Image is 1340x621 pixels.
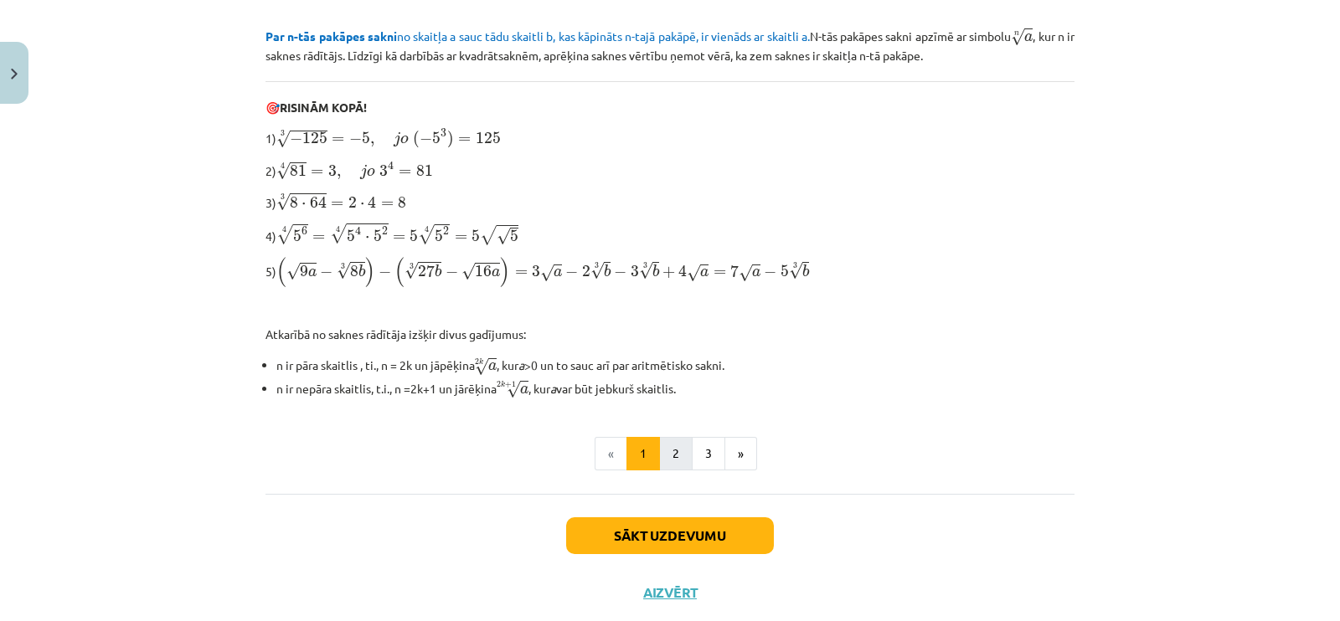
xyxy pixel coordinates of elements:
span: 3 [631,265,639,277]
p: 2) [265,159,1075,181]
p: 4) [265,222,1075,246]
span: 4 [388,162,394,171]
span: , [337,171,341,179]
span: 5 [432,132,441,144]
nav: Page navigation example [265,437,1075,470]
span: 6 [301,227,307,235]
span: 4 [678,264,687,277]
button: 1 [626,437,660,470]
button: Aizvērt [638,584,702,601]
span: 5 [781,265,789,277]
span: = [312,234,325,241]
span: b [652,264,659,277]
span: √ [418,224,435,244]
i: a [550,381,556,396]
b: RISINĀM KOPĀ! [280,100,367,115]
span: − [379,266,391,278]
span: √ [475,358,488,376]
span: ( [394,257,405,287]
button: 3 [692,437,725,470]
span: ) [365,257,375,287]
span: = [458,136,471,143]
i: a [518,357,524,372]
span: − [290,133,302,145]
span: ( [276,257,286,287]
span: 3 [441,129,446,137]
span: √ [739,264,752,282]
span: a [752,269,760,277]
span: √ [330,223,347,244]
span: √ [276,162,290,180]
b: Par n-tās pakāpes sakni [265,28,397,44]
span: = [714,269,726,276]
span: a [700,269,709,277]
span: = [455,234,467,241]
span: √ [337,262,350,280]
button: » [724,437,757,470]
span: 3 [328,165,337,177]
span: √ [405,262,418,280]
span: 64 [310,196,327,208]
span: ( [413,131,420,148]
span: ) [447,131,454,148]
span: 125 [476,132,501,144]
span: √ [789,262,802,280]
span: b [435,264,441,277]
span: − [320,266,332,278]
span: o [367,168,375,177]
span: 2 [382,227,388,235]
span: j [360,164,367,179]
li: n ir nepāra skaitlis, t.i., n =2k+1 un jārēķina , kur var būt jebkurš skaitlis. [276,377,1075,399]
span: 5 [472,230,480,242]
span: a [1024,33,1033,42]
span: 7 [730,264,739,277]
span: − [420,133,432,145]
p: 5) [265,256,1075,288]
span: o [400,136,409,144]
span: = [311,169,323,176]
span: 3 [379,165,388,177]
span: 4 [368,196,376,208]
span: 5 [374,230,382,242]
span: 27 [418,264,435,277]
span: 8 [350,265,358,277]
span: + [505,382,512,387]
span: ⋅ [365,236,369,241]
span: k [501,382,505,388]
span: , [370,138,374,146]
span: = [399,169,411,176]
span: 81 [290,165,307,177]
span: √ [276,224,293,244]
span: a [308,269,317,277]
p: 3) [265,191,1075,212]
span: = [515,269,528,276]
span: 5 [293,230,301,242]
span: 2 [348,197,357,208]
span: b [802,264,809,277]
span: √ [687,264,700,282]
span: 3 [532,265,540,277]
span: 5 [510,230,518,242]
p: Atkarībā no saknes rādītāja izšķir divus gadījumus: [265,326,1075,343]
img: icon-close-lesson-0947bae3869378f0d4975bcd49f059093ad1ed9edebbc8119c70593378902aed.svg [11,69,18,80]
span: 2 [443,227,449,235]
p: N-tās pakāpes sakni apzīmē ar simbolu , kur n ir saknes rādītājs. Līdzīgi kā darbībās ar kvadrāts... [265,24,1075,64]
span: √ [590,262,604,280]
p: 🎯 [265,99,1075,116]
span: = [332,136,344,143]
span: 8 [398,197,406,208]
span: a [492,269,500,277]
span: j [394,131,400,146]
span: b [358,264,365,277]
span: − [764,266,776,278]
span: ⋅ [360,203,364,208]
span: 5 [435,230,443,242]
span: √ [461,263,475,280]
span: 5 [362,132,370,144]
span: − [565,266,578,278]
span: = [331,201,343,208]
span: + [662,266,675,278]
span: √ [540,264,554,282]
span: √ [276,131,290,148]
span: ) [500,257,510,287]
